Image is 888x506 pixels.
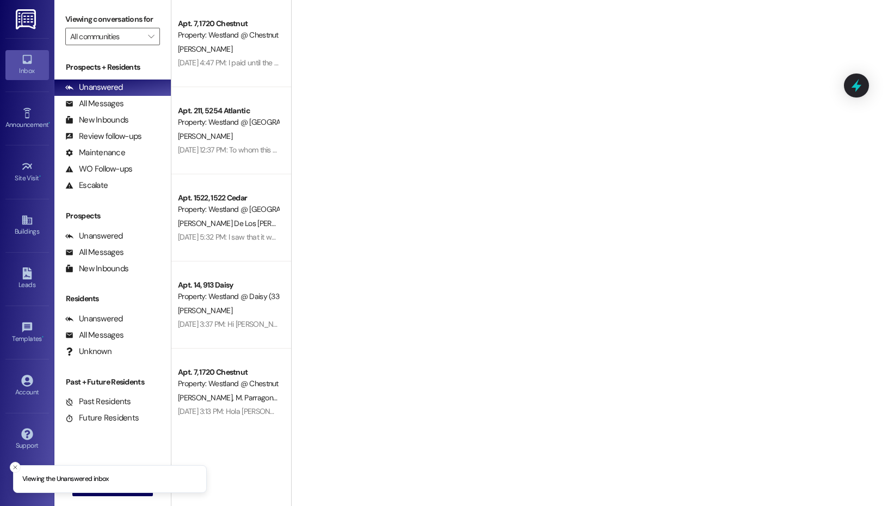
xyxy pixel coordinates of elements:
[178,279,279,291] div: Apt. 14, 913 Daisy
[65,313,123,325] div: Unanswered
[10,462,21,473] button: Close toast
[65,180,108,191] div: Escalate
[178,105,279,117] div: Apt. 211, 5254 Atlantic
[65,11,160,28] label: Viewing conversations for
[54,293,171,304] div: Residents
[54,62,171,73] div: Prospects + Residents
[5,318,49,348] a: Templates •
[5,157,49,187] a: Site Visit •
[178,131,232,141] span: [PERSON_NAME]
[148,32,154,41] i: 
[178,29,279,41] div: Property: Westland @ Chestnut (3366)
[178,306,232,315] span: [PERSON_NAME]
[65,396,131,407] div: Past Residents
[65,147,125,158] div: Maintenance
[42,333,44,341] span: •
[65,263,128,275] div: New Inbounds
[70,28,143,45] input: All communities
[178,367,279,378] div: Apt. 7, 1720 Chestnut
[178,18,279,29] div: Apt. 7, 1720 Chestnut
[178,204,279,215] div: Property: Westland @ [GEOGRAPHIC_DATA] (3297)
[54,210,171,222] div: Prospects
[65,98,124,109] div: All Messages
[48,119,50,127] span: •
[5,425,49,454] a: Support
[178,218,315,228] span: [PERSON_NAME] De Los [PERSON_NAME]
[65,247,124,258] div: All Messages
[178,192,279,204] div: Apt. 1522, 1522 Cedar
[22,474,109,484] p: Viewing the Unanswered inbox
[65,346,112,357] div: Unknown
[178,58,311,68] div: [DATE] 4:47 PM: I paid until the 11th I believe
[178,406,596,416] div: [DATE] 3:13 PM: Hola [PERSON_NAME] soy [PERSON_NAME] cuanto tenemos que pagar por los 11 [PERSON_...
[236,393,291,403] span: M. Parragonzalez
[65,114,128,126] div: New Inbounds
[5,211,49,240] a: Buildings
[39,173,41,180] span: •
[178,319,838,329] div: [DATE] 3:37 PM: Hi [PERSON_NAME] can you give me a call. I put in a mantiance request and I got a...
[178,291,279,302] div: Property: Westland @ Daisy (3309)
[65,412,139,424] div: Future Residents
[5,371,49,401] a: Account
[65,230,123,242] div: Unanswered
[5,50,49,80] a: Inbox
[65,131,141,142] div: Review follow-ups
[178,117,279,128] div: Property: Westland @ [GEOGRAPHIC_DATA] (3283)
[16,9,38,29] img: ResiDesk Logo
[65,82,123,93] div: Unanswered
[178,378,279,389] div: Property: Westland @ Chestnut (3366)
[178,44,232,54] span: [PERSON_NAME]
[54,376,171,388] div: Past + Future Residents
[5,264,49,294] a: Leads
[65,163,132,175] div: WO Follow-ups
[65,330,124,341] div: All Messages
[178,393,236,403] span: [PERSON_NAME]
